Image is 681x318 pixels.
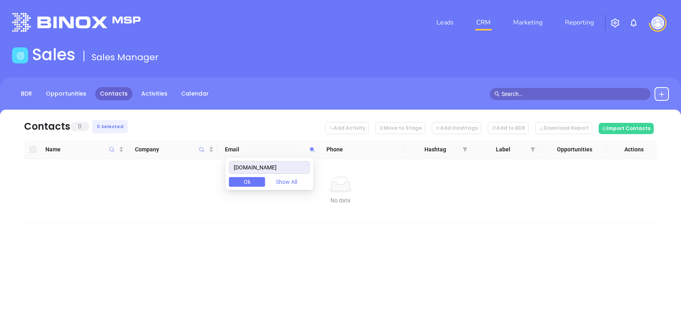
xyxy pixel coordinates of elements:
[41,87,91,100] a: Opportunities
[12,13,141,32] img: logo
[135,145,208,154] span: Company
[225,145,306,154] span: Email
[479,145,527,154] span: Label
[70,122,89,131] span: 0
[276,177,297,186] span: Show All
[610,18,620,28] img: iconSetting
[92,51,159,63] span: Sales Manager
[137,87,172,100] a: Activities
[538,140,606,159] th: Opportunities
[411,145,460,154] span: Hashtag
[32,45,75,64] h1: Sales
[629,18,638,28] img: iconNotification
[651,16,664,29] img: user
[16,87,37,100] a: BDR
[229,177,265,187] button: Ok
[599,123,654,134] button: Import Contacts
[42,140,127,159] th: Name
[463,147,467,152] span: filter
[318,140,403,159] th: Phone
[606,140,657,159] th: Actions
[92,120,128,133] div: 0 Selected
[244,177,251,186] span: Ok
[229,161,310,174] input: Search
[502,90,646,98] input: Search…
[473,14,494,31] a: CRM
[24,119,70,134] div: Contacts
[127,140,217,159] th: Company
[461,143,469,155] span: filter
[562,14,597,31] a: Reporting
[494,91,500,97] span: search
[31,196,650,205] div: No data
[510,14,546,31] a: Marketing
[530,147,535,152] span: filter
[45,145,117,154] span: Name
[529,143,537,155] span: filter
[176,87,214,100] a: Calendar
[433,14,457,31] a: Leads
[268,177,304,187] button: Show All
[95,87,133,100] a: Contacts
